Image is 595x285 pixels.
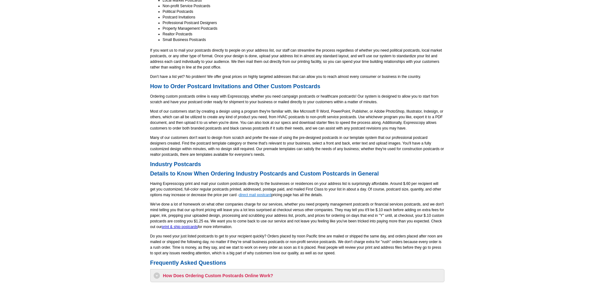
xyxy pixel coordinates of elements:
[150,233,444,256] p: Do you need your just listed postcards to get to your recipient quickly? Orders placed by noon Pa...
[150,94,444,105] p: Ordering custom postcards online is easy with Expresscopy, whether you need campaign postcards or...
[150,48,444,70] p: If you want us to mail your postcards directly to people on your address list, our staff can stre...
[163,37,444,43] li: Small Business Postcards
[163,3,444,9] li: Non-profit Service Postcards
[150,181,444,198] p: Having Expresscopy print and mail your custom postcards directly to the businesses or residences ...
[162,225,198,229] a: print & ship postcards
[150,74,444,79] p: Don't have a list yet? No problem! We offer great prices on highly targeted addresses that can al...
[239,193,271,197] a: direct mail postcard
[150,161,444,168] h2: Industry Postcards
[150,260,444,267] h2: Frequently Asked Questions
[163,31,444,37] li: Realtor Postcards
[154,272,441,279] h3: How Does Ordering Custom Postcards Online Work?
[163,14,444,20] li: Postcard Invitations
[150,201,444,230] p: We've done a lot of homework on what other companies charge for our services, whether you need pr...
[163,26,444,31] li: Property Management Postcards
[163,20,444,26] li: Professional Postcard Designers
[150,109,444,131] p: Most of our customers start by creating a design using a program they're familiar with, like Micr...
[150,135,444,157] p: Many of our customers don't want to design from scratch and prefer the ease of using the pre-desi...
[150,170,379,177] strong: Details to Know When Ordering Industry Postcards and Custom Postcards in General
[150,83,320,89] strong: How to Order Postcard Invitations and Other Custom Postcards
[163,9,444,14] li: Political Postcards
